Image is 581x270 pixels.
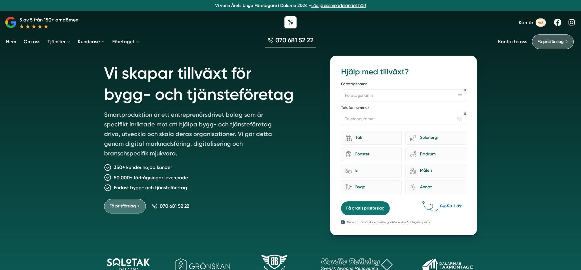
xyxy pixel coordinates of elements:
p: Vi vann Årets Unga Företagare i Dalarna 2024 – [2,2,579,8]
a: Läs pressmeddelandet här! [311,3,366,8]
a: Om oss [22,34,41,49]
p: Genom att använda formuläret godkänner du vår integritetspolicy. [347,220,430,224]
p: Smartproduktion är ett entreprenörsdrivet bolag som är specifikt inriktade mot att hjälpa bygg- o... [104,110,278,161]
h1: Vi skapar tillväxt för bygg- och tjänsteföretag [104,56,316,110]
a: Kundcase [77,34,106,49]
a: Tjänster [46,34,72,49]
span: Få prisförslag [110,203,136,210]
a: Karriär 4st [519,18,546,27]
a: Företaget [111,34,141,49]
a: Få prisförslag [532,34,574,49]
span: Karriär [519,20,533,25]
label: Telefonnummer [341,105,466,112]
label: Företagsnamn [341,81,466,88]
span: Få prisförslag [537,38,564,45]
div: Obligatoriskt [464,89,466,91]
a: Hem [5,34,18,49]
span: 4st [536,18,546,27]
a: 070 681 52 22 [152,203,189,209]
p: Endast bygg- och tjänsteföretag [114,184,187,191]
input: Telefonnummer [341,113,466,125]
p: 50,000+ förfrågningar levererade [114,174,188,181]
span: 070 681 52 22 [275,36,313,44]
h3: Hjälp med tillväxt? [341,67,466,77]
span: 070 681 52 22 [160,203,189,209]
a: 070 681 52 22 [265,36,316,47]
a: Kontakta oss [498,39,527,44]
p: 5 av 5 från 150+ omdömen [19,16,78,24]
button: Få gratis prisförslag [341,201,390,215]
input: Företagsnamn [341,89,466,101]
div: Obligatoriskt [464,112,466,115]
a: Få prisförslag [104,199,146,213]
p: 350+ kunder nöjda kunder [114,164,172,171]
